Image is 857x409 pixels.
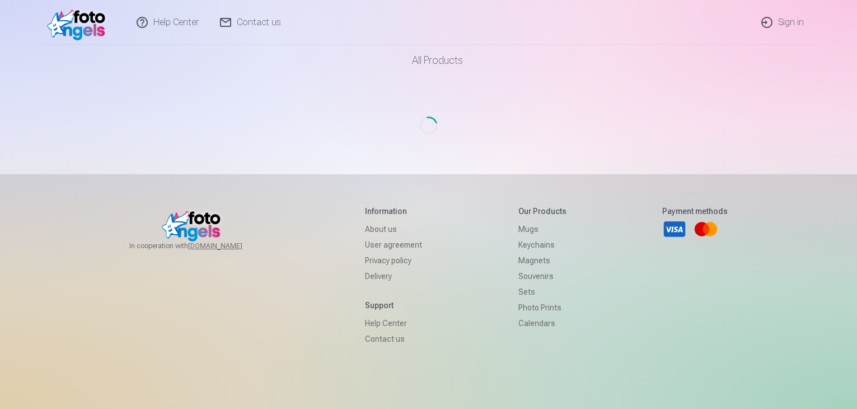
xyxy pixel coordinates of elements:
h5: Support [365,300,422,311]
a: Calendars [518,315,566,331]
a: Help Center [365,315,422,331]
img: /fa1 [47,4,111,40]
a: Mastercard [694,217,718,241]
a: User agreement [365,237,422,253]
h5: Payment methods [662,206,728,217]
a: Sets [518,284,566,300]
a: Delivery [365,268,422,284]
a: Contact us [365,331,422,347]
a: All products [381,45,476,76]
a: Photo prints [518,300,566,315]
a: Visa [662,217,687,241]
h5: Information [365,206,422,217]
a: Keychains [518,237,566,253]
a: Mugs [518,221,566,237]
span: In cooperation with [129,241,269,250]
h5: Our products [518,206,566,217]
a: About us [365,221,422,237]
a: [DOMAIN_NAME] [188,241,269,250]
a: Privacy policy [365,253,422,268]
a: Magnets [518,253,566,268]
a: Souvenirs [518,268,566,284]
